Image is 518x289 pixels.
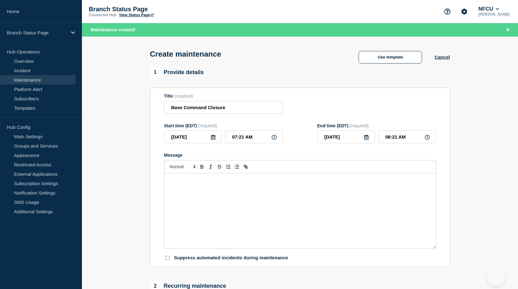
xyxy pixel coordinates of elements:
[164,153,436,158] div: Message
[164,101,283,114] input: Title
[317,130,375,143] input: YYYY-MM-DD
[225,130,283,143] input: HH:MM A
[359,51,422,63] button: Use template
[487,267,505,286] iframe: Help Scout Beacon - Open
[233,163,241,170] button: Toggle bulleted list
[224,163,233,170] button: Toggle ordered list
[206,163,215,170] button: Toggle italic text
[350,123,369,128] span: (required)
[164,130,222,143] input: YYYY-MM-DD
[317,123,436,128] div: End time (EDT)
[198,163,206,170] button: Toggle bold text
[241,163,250,170] button: Toggle link
[435,54,450,60] button: Cancel
[7,30,67,35] p: Branch Status Page
[164,94,283,99] div: Title
[174,94,193,99] span: (required)
[150,67,204,78] div: Provide details
[477,6,500,12] button: NFCU
[174,255,288,261] p: Suppress automated incidents during maintenance
[198,123,217,128] span: (required)
[458,5,471,18] button: Account settings
[150,50,221,58] h1: Create maintenance
[504,26,512,33] button: Close banner
[164,123,283,128] div: Start time (EDT)
[150,67,161,78] span: 1
[89,13,117,17] p: Connected Hub
[477,12,511,17] p: [PERSON_NAME]
[119,13,154,17] a: View Status Page
[215,163,224,170] button: Toggle strikethrough text
[378,130,436,143] input: HH:MM A
[91,27,135,32] span: Maintenance created!
[167,163,198,170] span: Font size
[441,5,454,18] button: Support
[89,6,214,13] p: Branch Status Page
[164,173,436,248] div: Message
[165,256,169,260] input: Suppress automated incidents during maintenance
